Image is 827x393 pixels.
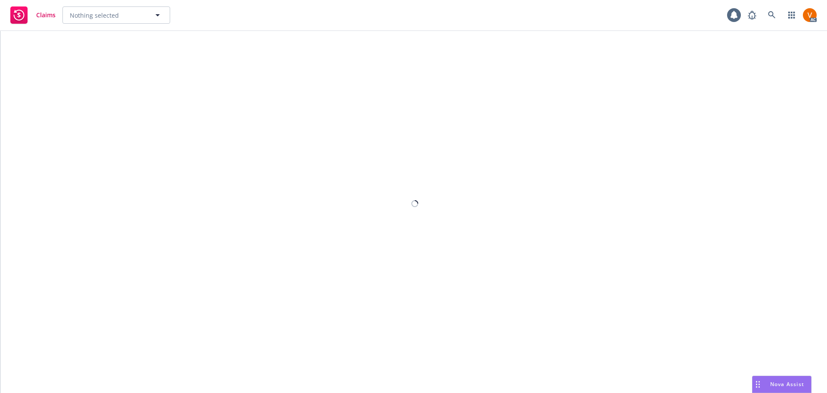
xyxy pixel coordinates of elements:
button: Nothing selected [62,6,170,24]
div: Drag to move [752,376,763,393]
a: Report a Bug [743,6,761,24]
button: Nova Assist [752,376,811,393]
a: Switch app [783,6,800,24]
span: Nova Assist [770,380,804,388]
span: Claims [36,12,56,19]
span: Nothing selected [70,11,119,20]
img: photo [803,8,817,22]
a: Search [763,6,780,24]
